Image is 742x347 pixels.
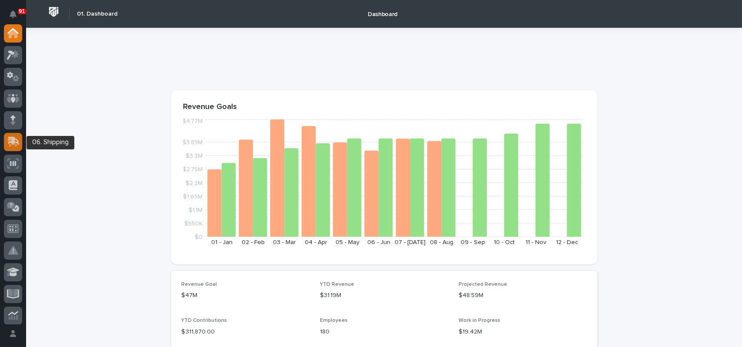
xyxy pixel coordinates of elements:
tspan: $1.1M [189,207,203,213]
tspan: $3.85M [182,139,203,145]
tspan: $2.2M [186,180,203,186]
button: Notifications [4,5,22,23]
p: $ 311,870.00 [182,327,310,337]
p: $48.59M [459,291,587,300]
tspan: $3.3M [186,153,203,159]
tspan: $0 [195,234,203,240]
p: $19.42M [459,327,587,337]
span: Projected Revenue [459,282,507,287]
span: Employees [320,318,348,323]
text: 12 - Dec [556,239,578,245]
text: 09 - Sep [461,239,485,245]
span: YTD Contributions [182,318,227,323]
text: 04 - Apr [304,239,327,245]
text: 08 - Aug [429,239,453,245]
text: 11 - Nov [525,239,546,245]
p: 180 [320,327,448,337]
p: $31.19M [320,291,448,300]
text: 05 - May [335,239,359,245]
tspan: $550K [184,220,203,226]
text: 01 - Jan [211,239,232,245]
span: Work in Progress [459,318,500,323]
div: Notifications91 [11,10,22,24]
p: Revenue Goals [183,102,585,112]
tspan: $2.75M [183,166,203,172]
p: $47M [182,291,310,300]
span: Revenue Goal [182,282,217,287]
h2: 01. Dashboard [77,10,117,18]
text: 06 - Jun [367,239,390,245]
img: Workspace Logo [46,4,62,20]
tspan: $1.65M [183,193,203,199]
tspan: $4.77M [182,118,203,124]
p: 91 [19,8,25,14]
text: 03 - Mar [273,239,296,245]
text: 02 - Feb [242,239,265,245]
span: YTD Revenue [320,282,354,287]
text: 10 - Oct [494,239,515,245]
text: 07 - [DATE] [395,239,426,245]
